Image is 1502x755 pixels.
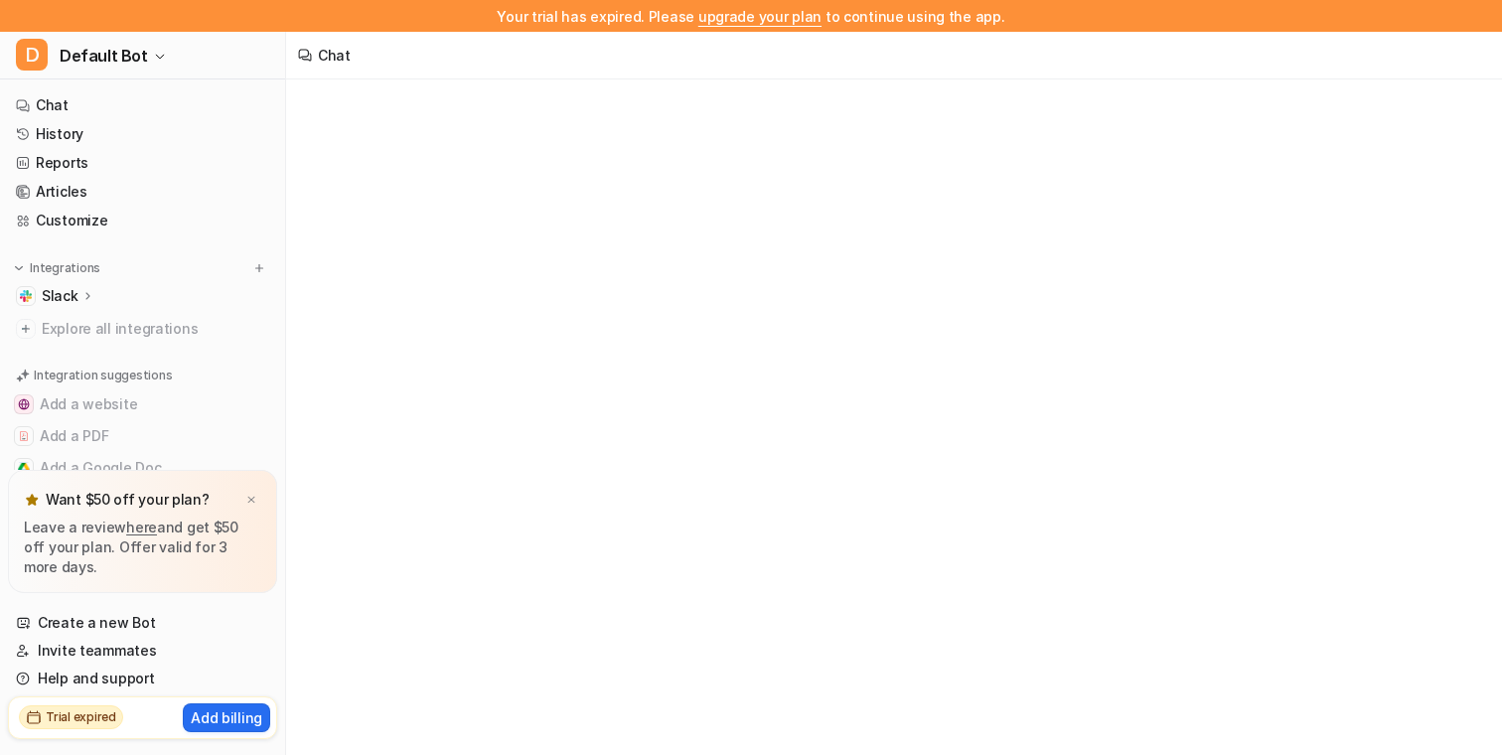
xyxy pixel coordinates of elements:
button: Add a websiteAdd a website [8,388,277,420]
a: Reports [8,149,277,177]
p: Want $50 off your plan? [46,490,210,510]
button: Add billing [183,703,270,732]
a: Help and support [8,665,277,692]
span: Explore all integrations [42,313,269,345]
button: Add a PDFAdd a PDF [8,420,277,452]
span: Default Bot [60,42,148,70]
p: Add billing [191,707,262,728]
a: Invite teammates [8,637,277,665]
a: upgrade your plan [698,8,822,25]
img: star [24,492,40,508]
a: Articles [8,178,277,206]
div: Chat [318,45,351,66]
img: Add a PDF [18,430,30,442]
span: D [16,39,48,71]
img: explore all integrations [16,319,36,339]
a: here [126,519,157,535]
img: x [245,494,257,507]
p: Leave a review and get $50 off your plan. Offer valid for 3 more days. [24,518,261,577]
p: Slack [42,286,78,306]
img: Add a website [18,398,30,410]
a: Create a new Bot [8,609,277,637]
img: expand menu [12,261,26,275]
img: Slack [20,290,32,302]
button: Add a Google DocAdd a Google Doc [8,452,277,484]
a: Explore all integrations [8,315,277,343]
a: History [8,120,277,148]
p: Integrations [30,260,100,276]
button: Integrations [8,258,106,278]
img: Add a Google Doc [18,462,30,474]
a: Chat [8,91,277,119]
a: Customize [8,207,277,234]
h2: Trial expired [46,708,116,726]
p: Integration suggestions [34,367,172,384]
img: menu_add.svg [252,261,266,275]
